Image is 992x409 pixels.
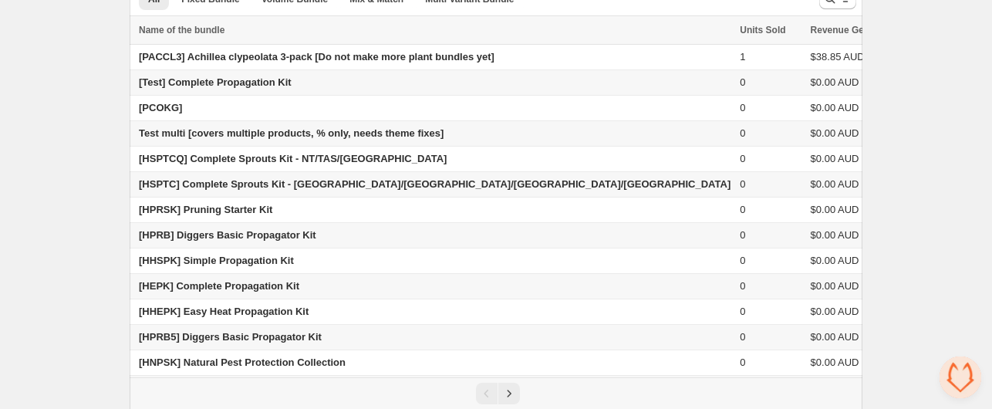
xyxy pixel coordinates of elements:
[740,153,745,164] span: 0
[139,22,731,38] div: Name of the bundle
[811,178,859,190] span: $0.00 AUD
[740,255,745,266] span: 0
[740,204,745,215] span: 0
[139,280,299,292] span: [HEPK] Complete Propagation Kit
[811,51,865,63] span: $38.85 AUD
[740,280,745,292] span: 0
[139,178,731,190] span: [HSPTC] Complete Sprouts Kit - [GEOGRAPHIC_DATA]/[GEOGRAPHIC_DATA]/[GEOGRAPHIC_DATA]/[GEOGRAPHIC_...
[811,153,859,164] span: $0.00 AUD
[811,306,859,317] span: $0.00 AUD
[139,204,272,215] span: [HPRSK] Pruning Starter Kit
[811,76,859,88] span: $0.00 AUD
[811,22,913,38] button: Revenue Generated
[740,22,801,38] button: Units Sold
[740,357,745,368] span: 0
[740,178,745,190] span: 0
[811,255,859,266] span: $0.00 AUD
[740,229,745,241] span: 0
[811,22,898,38] span: Revenue Generated
[498,383,520,404] button: Next
[139,357,346,368] span: [HNPSK] Natural Pest Protection Collection
[740,76,745,88] span: 0
[811,102,859,113] span: $0.00 AUD
[139,127,444,139] span: Test multi [covers multiple products, % only, needs theme fixes]
[740,22,785,38] span: Units Sold
[139,255,294,266] span: [HHSPK] Simple Propagation Kit
[811,204,859,215] span: $0.00 AUD
[139,76,292,88] span: [Test] Complete Propagation Kit
[139,229,316,241] span: [HPRB] Diggers Basic Propagator Kit
[811,229,859,241] span: $0.00 AUD
[139,306,309,317] span: [HHEPK] Easy Heat Propagation Kit
[740,306,745,317] span: 0
[740,102,745,113] span: 0
[811,280,859,292] span: $0.00 AUD
[740,331,745,343] span: 0
[811,357,859,368] span: $0.00 AUD
[139,102,182,113] span: [PCOKG]
[139,153,447,164] span: [HSPTCQ] Complete Sprouts Kit - NT/TAS/[GEOGRAPHIC_DATA]
[139,51,494,63] span: [PACCL3] Achillea clypeolata 3-pack [Do not make more plant bundles yet]
[811,127,859,139] span: $0.00 AUD
[740,127,745,139] span: 0
[740,51,745,63] span: 1
[139,331,322,343] span: [HPRB5] Diggers Basic Propagator Kit
[940,357,981,398] div: Open chat
[811,331,859,343] span: $0.00 AUD
[130,377,862,409] nav: Pagination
